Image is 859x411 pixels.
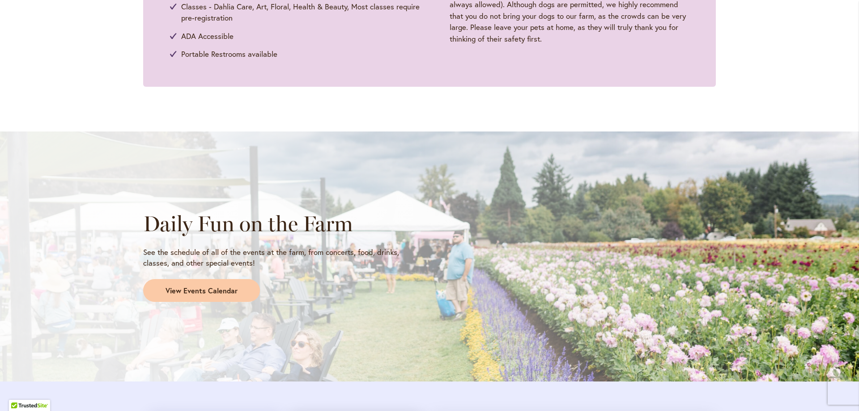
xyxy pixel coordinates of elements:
span: Classes - Dahlia Care, Art, Floral, Health & Beauty, Most classes require pre-registration [181,1,421,24]
span: ADA Accessible [181,30,234,42]
a: View Events Calendar [143,279,260,302]
p: See the schedule of all of the events at the farm, from concerts, food, drinks, classes, and othe... [143,247,421,268]
h2: Daily Fun on the Farm [143,211,421,236]
span: View Events Calendar [166,286,238,296]
span: Portable Restrooms available [181,48,277,60]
